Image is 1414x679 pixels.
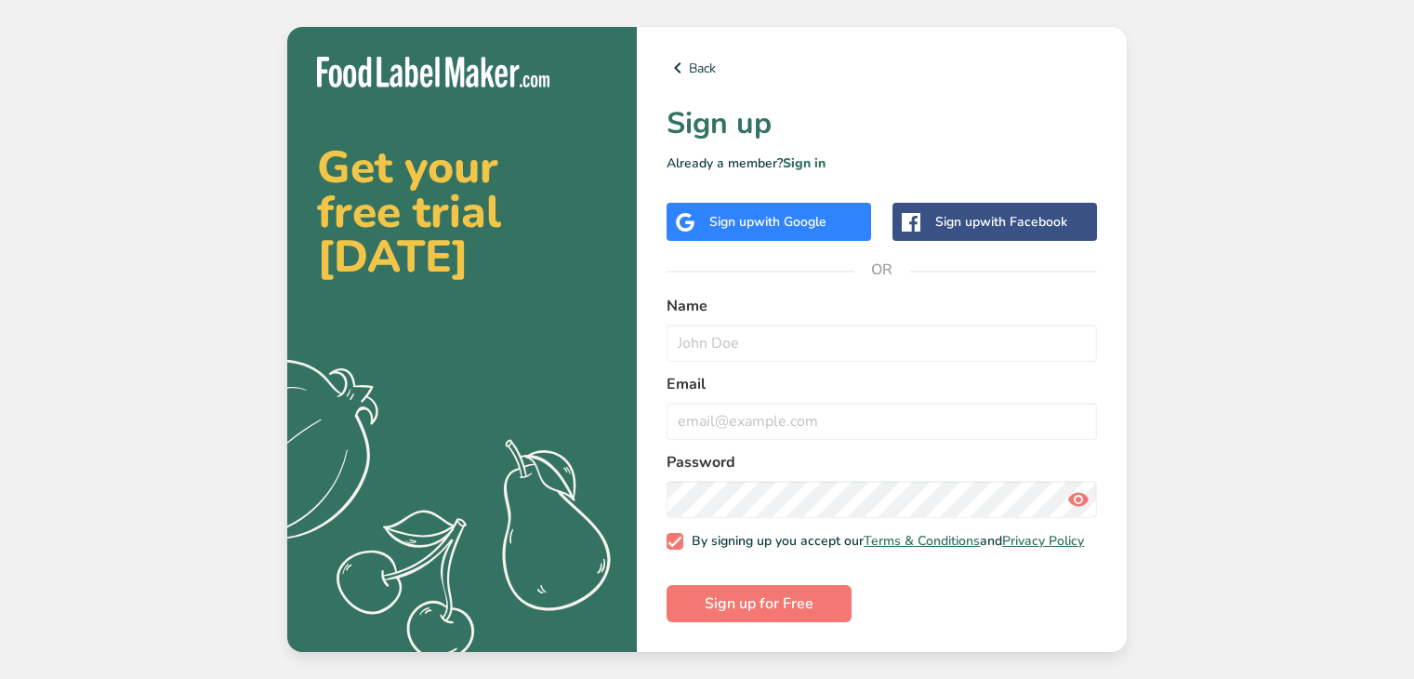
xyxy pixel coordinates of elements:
p: Already a member? [667,153,1097,173]
a: Terms & Conditions [864,532,980,550]
a: Back [667,57,1097,79]
span: with Google [754,213,826,231]
h2: Get your free trial [DATE] [317,145,607,279]
div: Sign up [935,212,1067,232]
label: Email [667,373,1097,395]
span: By signing up you accept our and [683,533,1085,550]
a: Sign in [783,154,826,172]
input: John Doe [667,325,1097,362]
span: with Facebook [980,213,1067,231]
a: Privacy Policy [1002,532,1084,550]
label: Name [667,295,1097,317]
img: Food Label Maker [317,57,549,87]
h1: Sign up [667,101,1097,146]
span: Sign up for Free [705,592,813,615]
button: Sign up for Free [667,585,852,622]
div: Sign up [709,212,826,232]
span: OR [854,242,910,298]
input: email@example.com [667,403,1097,440]
label: Password [667,451,1097,473]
